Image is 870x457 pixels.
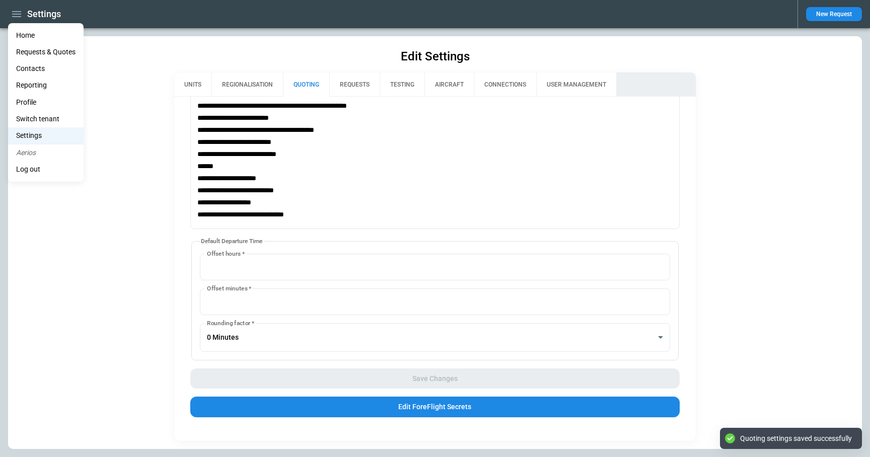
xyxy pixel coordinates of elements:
li: Switch tenant [8,111,84,127]
a: Contacts [8,60,84,77]
a: Settings [8,127,84,144]
a: Profile [8,94,84,111]
a: Requests & Quotes [8,44,84,60]
a: Home [8,27,84,44]
a: Reporting [8,77,84,94]
div: Quoting settings saved successfully [740,434,852,443]
li: Aerios [8,144,84,161]
li: Log out [8,161,84,178]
